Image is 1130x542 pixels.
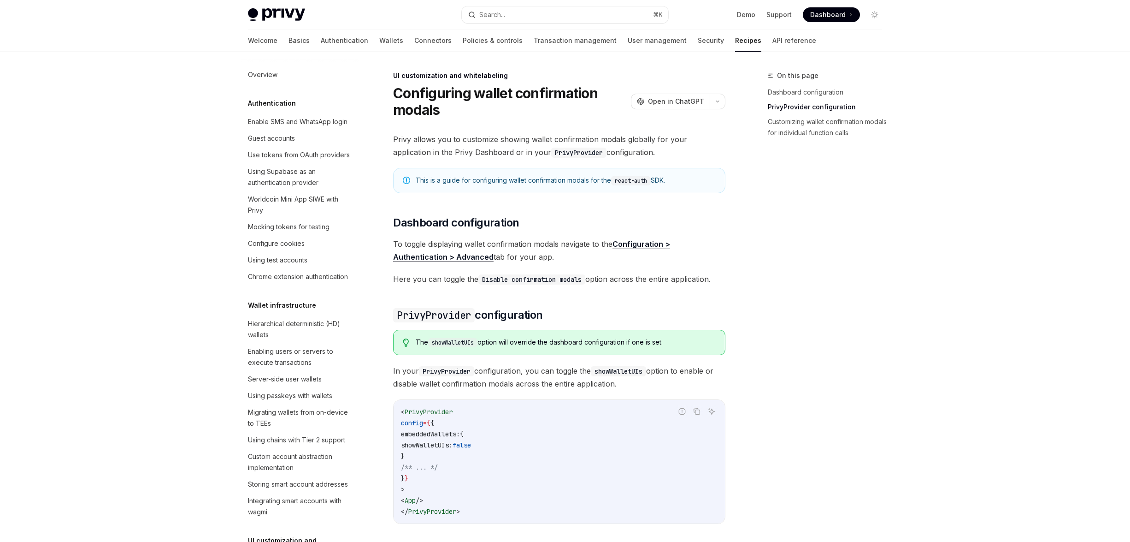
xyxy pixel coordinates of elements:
[241,371,359,387] a: Server-side user wallets
[423,419,427,427] span: =
[653,11,663,18] span: ⌘ K
[393,273,725,286] span: Here you can toggle the option across the entire application.
[427,419,430,427] span: {
[403,177,410,184] svg: Note
[248,69,277,80] div: Overview
[460,430,464,438] span: {
[401,507,408,516] span: </
[401,441,453,449] span: showWalletUIs:
[248,451,353,473] div: Custom account abstraction implementation
[631,94,710,109] button: Open in ChatGPT
[611,176,651,185] code: react-auth
[241,432,359,448] a: Using chains with Tier 2 support
[393,308,475,322] code: PrivyProvider
[241,163,359,191] a: Using Supabase as an authentication provider
[867,7,882,22] button: Toggle dark mode
[405,496,416,505] span: App
[591,366,646,376] code: showWalletUIs
[248,271,348,282] div: Chrome extension authentication
[321,30,368,52] a: Authentication
[248,479,348,490] div: Storing smart account addresses
[241,147,359,163] a: Use tokens from OAuth providers
[735,30,761,52] a: Recipes
[534,30,617,52] a: Transaction management
[248,255,307,266] div: Using test accounts
[248,116,347,127] div: Enable SMS and WhatsApp login
[430,419,434,427] span: {
[401,452,405,460] span: }
[401,408,405,416] span: <
[393,308,542,322] span: configuration
[777,70,818,81] span: On this page
[241,476,359,493] a: Storing smart account addresses
[393,364,725,390] span: In your configuration, you can toggle the option to enable or disable wallet confirmation modals ...
[691,405,703,417] button: Copy the contents from the code block
[288,30,310,52] a: Basics
[241,191,359,219] a: Worldcoin Mini App SIWE with Privy
[248,435,345,446] div: Using chains with Tier 2 support
[401,474,405,482] span: }
[628,30,687,52] a: User management
[768,114,889,140] a: Customizing wallet confirmation modals for individual function calls
[414,30,452,52] a: Connectors
[706,405,718,417] button: Ask AI
[248,495,353,518] div: Integrating smart accounts with wagmi
[419,366,474,376] code: PrivyProvider
[248,149,350,161] div: Use tokens from OAuth providers
[248,346,353,368] div: Enabling users or servers to execute transactions
[772,30,816,52] a: API reference
[248,221,330,232] div: Mocking tokens for testing
[248,166,353,188] div: Using Supabase as an authentication provider
[241,130,359,147] a: Guest accounts
[248,133,295,144] div: Guest accounts
[416,176,716,185] div: This is a guide for configuring wallet confirmation modals for the SDK.
[241,235,359,252] a: Configure cookies
[393,71,725,80] div: UI customization and whitelabeling
[810,10,846,19] span: Dashboard
[766,10,792,19] a: Support
[248,8,305,21] img: light logo
[379,30,403,52] a: Wallets
[248,390,332,401] div: Using passkeys with wallets
[248,238,305,249] div: Configure cookies
[241,268,359,285] a: Chrome extension authentication
[768,85,889,100] a: Dashboard configuration
[241,493,359,520] a: Integrating smart accounts with wagmi
[648,97,704,106] span: Open in ChatGPT
[551,148,606,158] code: PrivyProvider
[456,507,460,516] span: >
[393,85,627,118] h1: Configuring wallet confirmation modals
[393,133,725,159] span: Privy allows you to customize showing wallet confirmation modals globally for your application in...
[405,408,453,416] span: PrivyProvider
[453,441,471,449] span: false
[416,496,423,505] span: />
[803,7,860,22] a: Dashboard
[241,387,359,404] a: Using passkeys with wallets
[768,100,889,114] a: PrivyProvider configuration
[241,448,359,476] a: Custom account abstraction implementation
[241,404,359,432] a: Migrating wallets from on-device to TEEs
[408,507,456,516] span: PrivyProvider
[393,215,519,230] span: Dashboard configuration
[403,339,409,347] svg: Tip
[248,318,353,340] div: Hierarchical deterministic (HD) wallets
[479,9,505,20] div: Search...
[248,98,296,109] h5: Authentication
[248,30,277,52] a: Welcome
[401,496,405,505] span: <
[463,30,523,52] a: Policies & controls
[248,407,353,429] div: Migrating wallets from on-device to TEEs
[248,300,316,311] h5: Wallet infrastructure
[241,343,359,371] a: Enabling users or servers to execute transactions
[241,219,359,235] a: Mocking tokens for testing
[401,485,405,494] span: >
[462,6,668,23] button: Search...⌘K
[416,338,716,347] div: The option will override the dashboard configuration if one is set.
[241,252,359,268] a: Using test accounts
[478,274,585,285] code: Disable confirmation modals
[428,338,477,347] code: showWalletUIs
[698,30,724,52] a: Security
[401,419,423,427] span: config
[241,316,359,343] a: Hierarchical deterministic (HD) wallets
[248,194,353,216] div: Worldcoin Mini App SIWE with Privy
